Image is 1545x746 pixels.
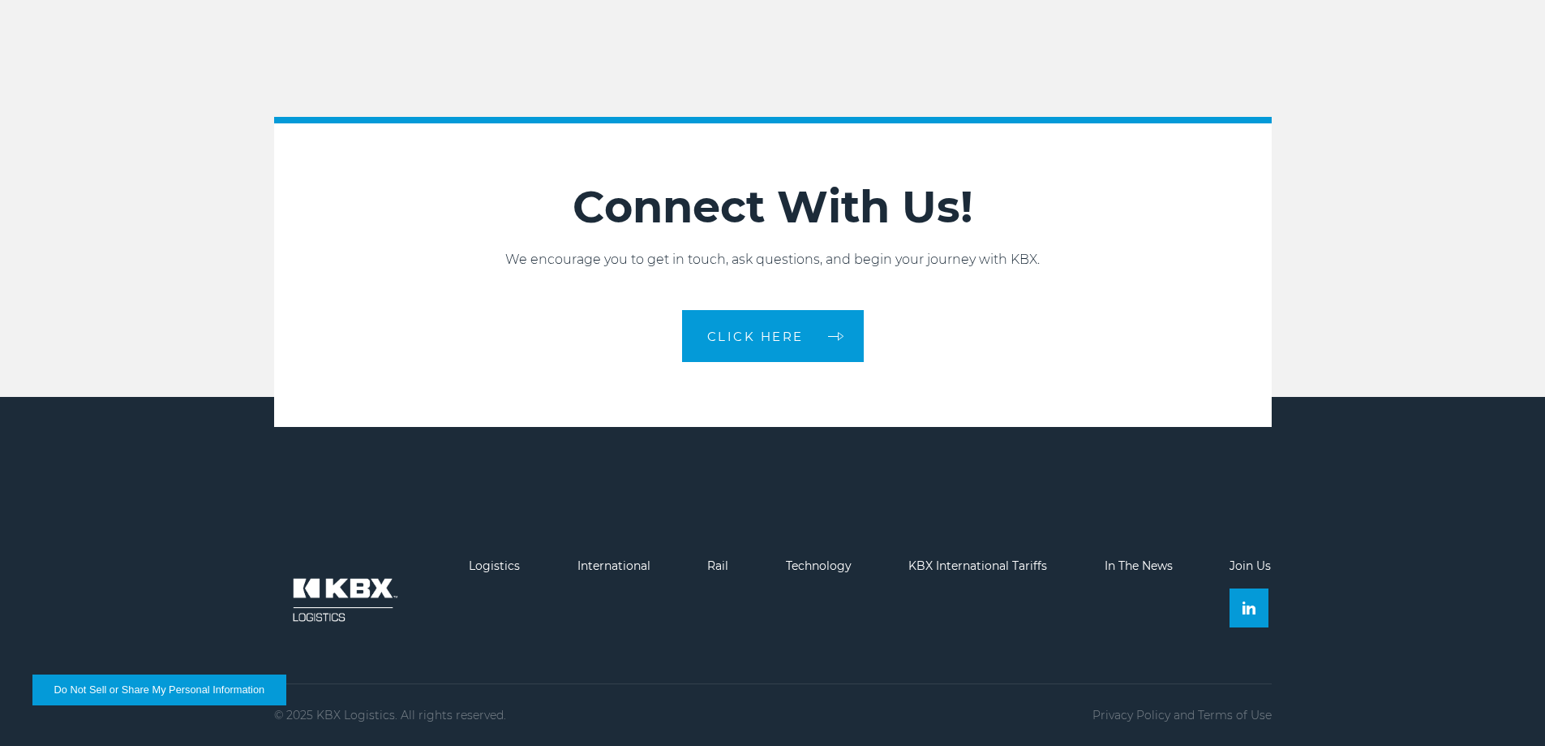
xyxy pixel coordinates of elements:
a: International [577,558,650,573]
a: KBX International Tariffs [908,558,1047,573]
span: and [1174,708,1195,722]
p: © 2025 KBX Logistics. All rights reserved. [274,709,506,722]
a: Logistics [469,558,520,573]
a: In The News [1105,558,1173,573]
a: Privacy Policy [1092,708,1170,722]
a: CLICK HERE arrow arrow [682,310,864,362]
img: kbx logo [274,559,412,640]
a: Technology [786,558,852,573]
h2: Connect With Us! [274,180,1272,234]
span: CLICK HERE [707,330,804,343]
button: Do Not Sell or Share My Personal Information [32,675,286,705]
a: Join Us [1230,558,1271,573]
a: Rail [707,558,728,573]
img: Linkedin [1242,602,1255,614]
p: We encourage you to get in touch, ask questions, and begin your journey with KBX. [274,250,1272,270]
a: Terms of Use [1198,708,1272,722]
